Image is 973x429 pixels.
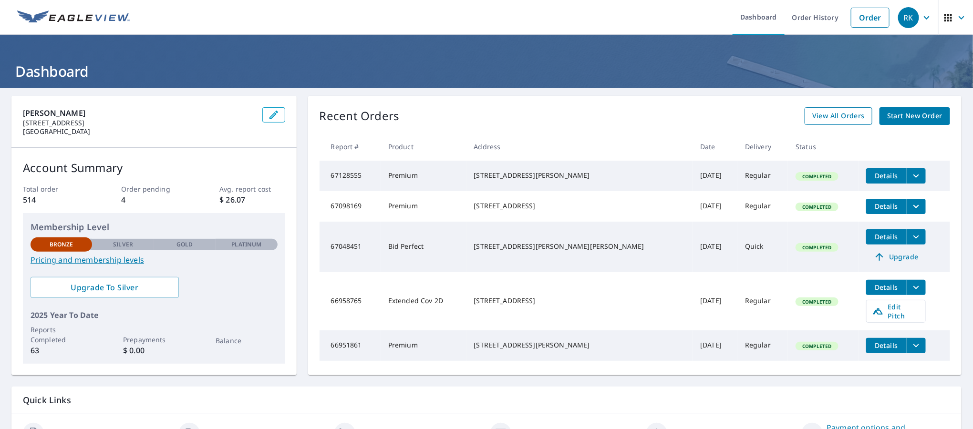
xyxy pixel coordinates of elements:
div: RK [898,7,919,28]
button: detailsBtn-67128555 [866,168,906,184]
p: Membership Level [31,221,278,234]
td: [DATE] [693,161,737,191]
a: Start New Order [880,107,950,125]
td: 66951861 [320,330,381,361]
td: [DATE] [693,191,737,222]
button: detailsBtn-66951861 [866,338,906,353]
span: Completed [797,298,837,305]
button: filesDropdownBtn-66951861 [906,338,926,353]
span: Details [872,283,901,292]
div: [STREET_ADDRESS] [474,201,685,211]
td: Premium [381,330,466,361]
span: Start New Order [887,110,942,122]
p: Bronze [50,240,73,249]
td: Regular [737,191,788,222]
p: $ 26.07 [219,194,285,205]
p: 4 [121,194,186,205]
p: Quick Links [23,394,950,406]
div: [STREET_ADDRESS][PERSON_NAME] [474,340,685,350]
td: [DATE] [693,272,737,330]
td: Bid Perfect [381,222,466,272]
span: Details [872,171,901,180]
button: filesDropdownBtn-67098169 [906,199,926,214]
td: [DATE] [693,222,737,272]
p: Reports Completed [31,325,92,345]
p: [PERSON_NAME] [23,107,255,119]
th: Product [381,133,466,161]
p: Gold [176,240,193,249]
div: [STREET_ADDRESS][PERSON_NAME] [474,171,685,180]
td: [DATE] [693,330,737,361]
img: EV Logo [17,10,130,25]
p: Account Summary [23,159,285,176]
button: filesDropdownBtn-67128555 [906,168,926,184]
p: Platinum [231,240,261,249]
td: Regular [737,161,788,191]
td: 66958765 [320,272,381,330]
td: Regular [737,272,788,330]
h1: Dashboard [11,61,962,81]
span: Details [872,232,901,241]
button: filesDropdownBtn-66958765 [906,280,926,295]
span: Completed [797,244,837,251]
div: [STREET_ADDRESS] [474,296,685,306]
span: Upgrade [872,251,920,263]
p: [GEOGRAPHIC_DATA] [23,127,255,136]
p: Balance [216,336,277,346]
th: Date [693,133,737,161]
td: Regular [737,330,788,361]
td: Premium [381,191,466,222]
button: detailsBtn-67048451 [866,229,906,245]
span: Edit Pitch [872,302,920,320]
button: filesDropdownBtn-67048451 [906,229,926,245]
p: 514 [23,194,88,205]
td: 67128555 [320,161,381,191]
a: Upgrade To Silver [31,277,179,298]
th: Address [466,133,693,161]
td: Premium [381,161,466,191]
span: Completed [797,173,837,180]
a: Edit Pitch [866,300,926,323]
a: Upgrade [866,249,926,265]
div: [STREET_ADDRESS][PERSON_NAME][PERSON_NAME] [474,242,685,251]
a: Order [851,8,890,28]
p: 2025 Year To Date [31,309,278,321]
span: Completed [797,204,837,210]
p: Order pending [121,184,186,194]
p: Silver [113,240,133,249]
span: View All Orders [812,110,865,122]
th: Delivery [737,133,788,161]
span: Details [872,202,901,211]
a: View All Orders [805,107,872,125]
th: Status [788,133,859,161]
span: Upgrade To Silver [38,282,171,293]
p: Avg. report cost [219,184,285,194]
span: Details [872,341,901,350]
p: $ 0.00 [123,345,185,356]
button: detailsBtn-66958765 [866,280,906,295]
a: Pricing and membership levels [31,254,278,266]
td: Quick [737,222,788,272]
span: Completed [797,343,837,349]
td: Extended Cov 2D [381,272,466,330]
th: Report # [320,133,381,161]
p: Prepayments [123,335,185,345]
p: 63 [31,345,92,356]
td: 67048451 [320,222,381,272]
p: Total order [23,184,88,194]
td: 67098169 [320,191,381,222]
p: [STREET_ADDRESS] [23,119,255,127]
button: detailsBtn-67098169 [866,199,906,214]
p: Recent Orders [320,107,400,125]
